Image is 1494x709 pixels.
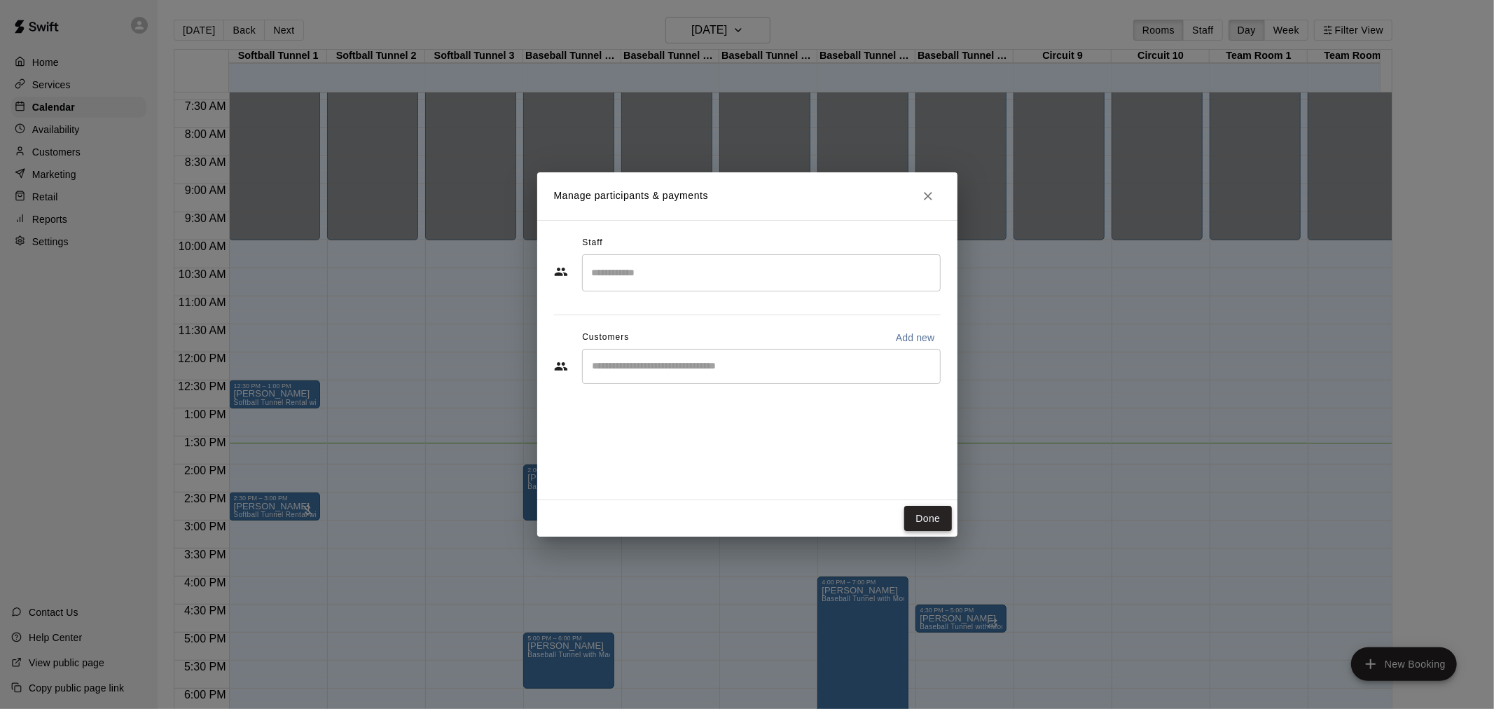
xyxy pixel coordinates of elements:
[896,331,935,345] p: Add new
[554,265,568,279] svg: Staff
[582,254,941,291] div: Search staff
[915,184,941,209] button: Close
[554,188,709,203] p: Manage participants & payments
[890,326,941,349] button: Add new
[582,349,941,384] div: Start typing to search customers...
[582,326,629,349] span: Customers
[904,506,951,532] button: Done
[554,359,568,373] svg: Customers
[582,232,602,254] span: Staff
